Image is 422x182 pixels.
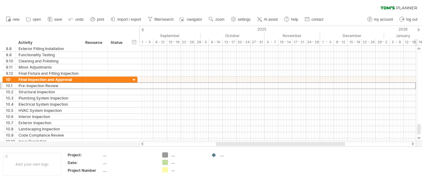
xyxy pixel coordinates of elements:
div: 9.9 [6,52,15,58]
span: print [97,17,104,22]
div: Project: [68,152,102,158]
div: .... [171,152,205,158]
div: Resource [85,40,104,46]
div: Functionality Testing [19,52,79,58]
a: undo [67,15,86,23]
span: contact [311,17,323,22]
a: settings [230,15,252,23]
div: 8 - 12 [153,39,167,45]
div: Electrical System Inspection [19,101,79,107]
span: undo [75,17,84,22]
span: navigator [187,17,202,22]
a: open [24,15,43,23]
div: 13 - 17 [223,39,237,45]
div: 10.5 [6,108,15,113]
div: 27 - 31 [251,39,264,45]
a: zoom [207,15,226,23]
a: help [283,15,300,23]
div: November 2025 [264,32,320,39]
a: new [4,15,21,23]
div: Interior Inspection [19,114,79,120]
a: my account [366,15,395,23]
div: 24 - 28 [306,39,320,45]
div: .... [103,168,155,173]
div: .... [220,152,254,158]
a: contact [303,15,325,23]
div: Exterior Fitting Installation [19,46,79,52]
a: log out [398,15,419,23]
div: Status [111,40,124,46]
div: December 2025 [320,32,384,39]
span: zoom [215,17,224,22]
a: AI assist [255,15,280,23]
a: import / export [109,15,143,23]
div: 10.10 [6,138,15,144]
div: September 2025 [139,32,200,39]
div: Structural Inspection [19,89,79,95]
div: Exterior Inspection [19,120,79,126]
a: filter/search [146,15,175,23]
div: Final Inspection and Approval [19,77,79,83]
div: .... [171,160,205,165]
span: AI assist [264,17,278,22]
div: Cleaning and Polishing [19,58,79,64]
div: Issue Resolution [19,138,79,144]
div: 17 - 21 [292,39,306,45]
div: 9.12 [6,70,15,76]
div: 15 - 19 [167,39,181,45]
div: .... [103,152,155,158]
span: import / export [117,17,141,22]
div: Code Compliance Review [19,132,79,138]
div: 10 - 14 [278,39,292,45]
div: 5 - 9 [390,39,403,45]
div: Landscaping Inspection [19,126,79,132]
a: navigator [179,15,204,23]
div: 6 - 10 [209,39,223,45]
div: 22 - 26 [181,39,195,45]
div: 10.2 [6,89,15,95]
div: 10.1 [6,83,15,89]
span: help [291,17,298,22]
div: Pre-Inspection Review [19,83,79,89]
div: Plumbing System Inspection [19,95,79,101]
div: October 2025 [200,32,264,39]
div: 29 - 2 [376,39,390,45]
div: 12 - 16 [403,39,417,45]
span: new [13,17,19,22]
span: save [54,17,62,22]
div: 10.4 [6,101,15,107]
div: 9.11 [6,64,15,70]
a: save [46,15,64,23]
span: filter/search [154,17,174,22]
div: 1 - 5 [320,39,334,45]
div: 1 - 5 [139,39,153,45]
span: my account [374,17,393,22]
div: 10.3 [6,95,15,101]
div: 29 - 3 [195,39,209,45]
div: Activity [18,40,79,46]
a: print [89,15,106,23]
div: 8 - 12 [334,39,348,45]
div: .... [103,160,155,165]
div: Project Number [68,168,102,173]
div: 10.7 [6,120,15,126]
div: 3 - 7 [264,39,278,45]
div: Final Fixture and Fitting Inspection [19,70,79,76]
div: 15 - 19 [348,39,362,45]
span: settings [238,17,251,22]
span: open [33,17,41,22]
div: Add your own logo [3,153,61,176]
div: 9.8 [6,46,15,52]
div: Minor Adjustments [19,64,79,70]
span: log out [406,17,417,22]
div: 9.10 [6,58,15,64]
div: 20 - 24 [237,39,251,45]
div: .... [171,167,205,172]
div: 22 - 26 [362,39,376,45]
div: 10 [6,77,15,83]
div: HVAC System Inspection [19,108,79,113]
div: Date: [68,160,102,165]
div: 10.9 [6,132,15,138]
div: 10.6 [6,114,15,120]
div: 10.8 [6,126,15,132]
